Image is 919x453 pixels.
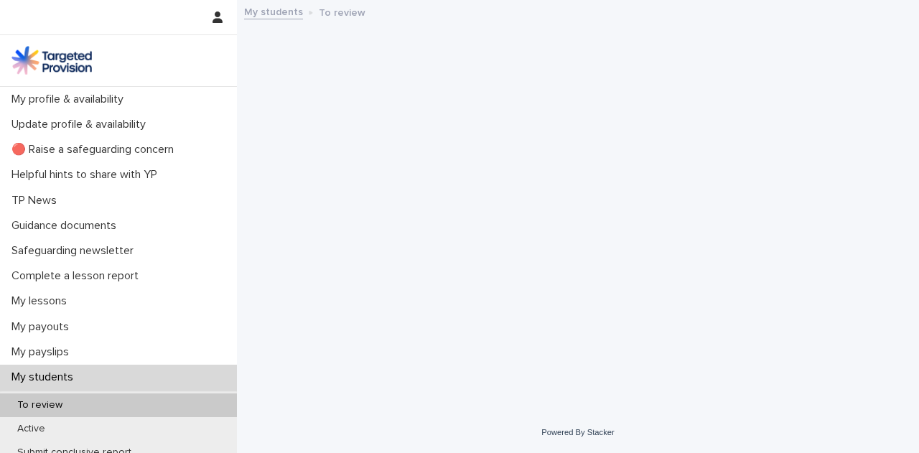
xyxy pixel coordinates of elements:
p: To review [319,4,365,19]
p: TP News [6,194,68,207]
p: 🔴 Raise a safeguarding concern [6,143,185,157]
p: My profile & availability [6,93,135,106]
p: Safeguarding newsletter [6,244,145,258]
p: Active [6,423,57,435]
a: Powered By Stacker [541,428,614,436]
p: My payslips [6,345,80,359]
p: To review [6,399,74,411]
img: M5nRWzHhSzIhMunXDL62 [11,46,92,75]
p: Helpful hints to share with YP [6,168,169,182]
p: Complete a lesson report [6,269,150,283]
p: My students [6,370,85,384]
a: My students [244,3,303,19]
p: My lessons [6,294,78,308]
p: Update profile & availability [6,118,157,131]
p: My payouts [6,320,80,334]
p: Guidance documents [6,219,128,233]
